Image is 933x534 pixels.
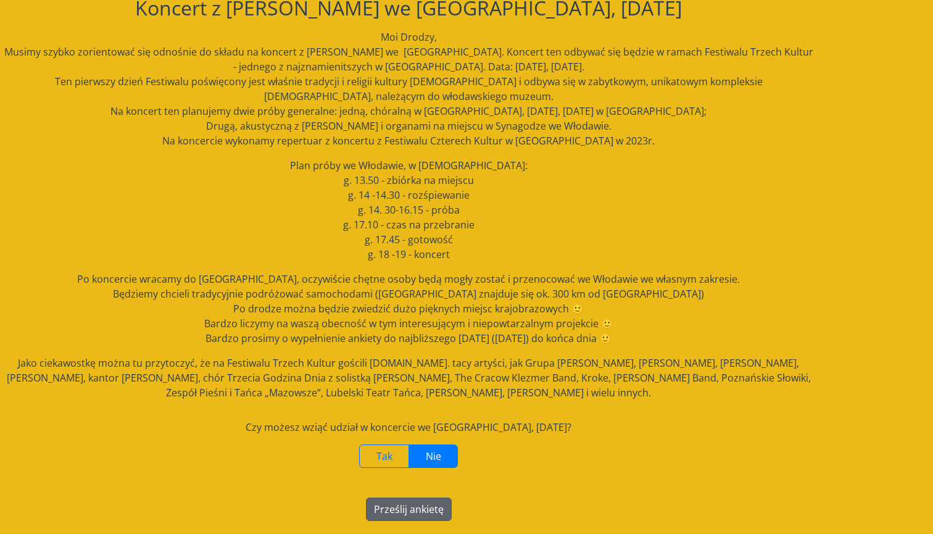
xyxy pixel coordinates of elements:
[3,272,814,346] p: Po koncercie wracamy do [GEOGRAPHIC_DATA], oczywiście chętne osoby będą mogły zostać i przenocowa...
[3,420,814,435] div: Czy możesz wziąć udział w koncercie we [GEOGRAPHIC_DATA], [DATE]?
[376,449,392,463] span: Tak
[3,30,814,148] p: Moi Drodzy, Musimy szybko zorientować się odnośnie do składu na koncert z [PERSON_NAME] we [GEOGR...
[366,498,452,521] button: Prześlij ankietę
[426,449,441,463] span: Nie
[3,158,814,262] p: Plan próby we Włodawie, w [DEMOGRAPHIC_DATA]: g. 13.50 - zbiórka na miejscu g. 14 -14.30 - rozśpi...
[3,356,814,400] p: Jako ciekawostkę można tu przytoczyć, że na Festiwalu Trzech Kultur gościli [DOMAIN_NAME]. tacy a...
